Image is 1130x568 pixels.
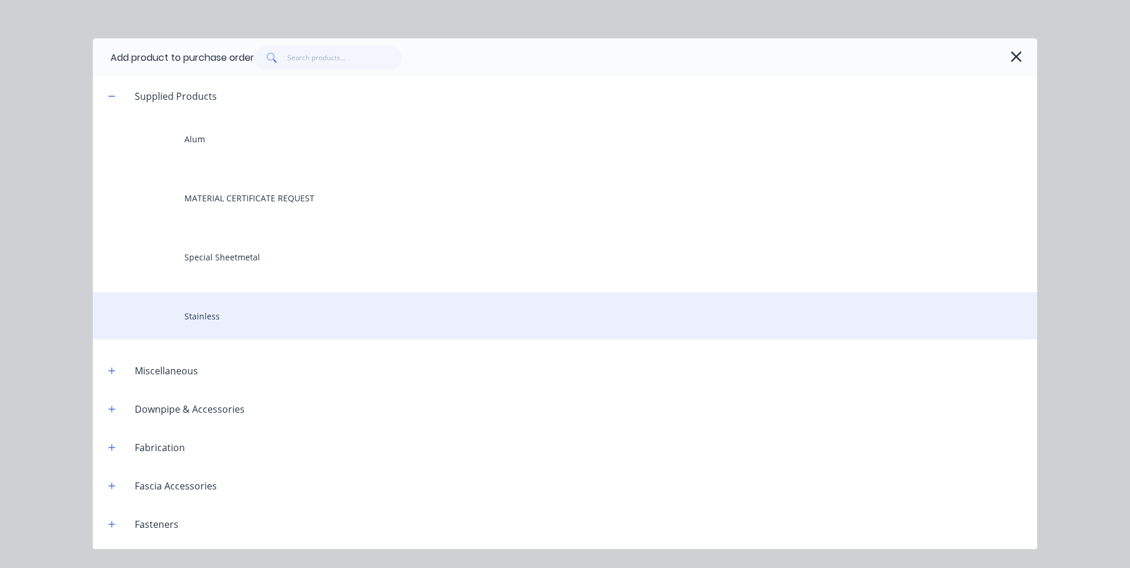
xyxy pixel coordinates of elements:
div: Miscellaneous [125,364,207,378]
div: Fasteners [125,517,188,531]
div: Add product to purchase order [111,51,254,65]
input: Search products... [287,46,402,70]
div: Fabrication [125,440,194,455]
div: Supplied Products [125,89,226,103]
div: Fascia Accessories [125,479,226,493]
div: Downpipe & Accessories [125,402,254,416]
